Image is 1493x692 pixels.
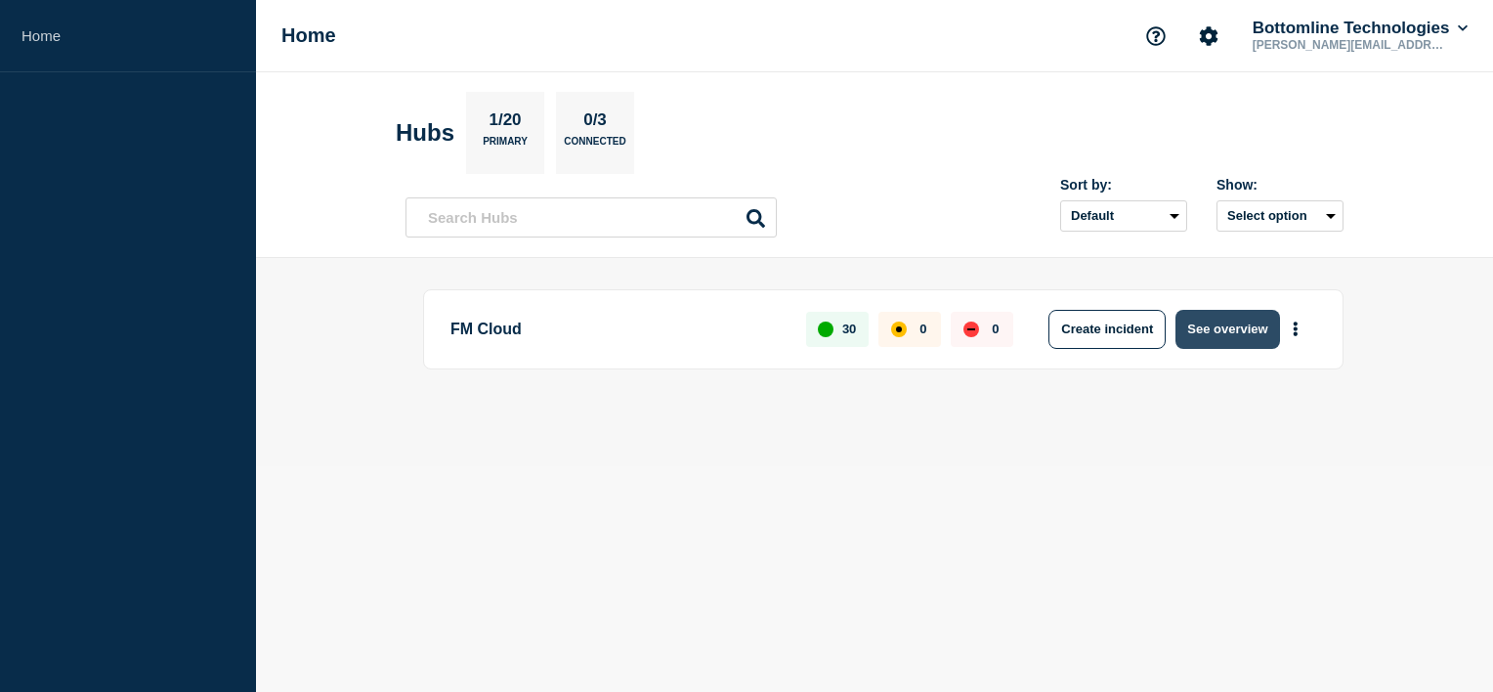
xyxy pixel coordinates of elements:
button: Create incident [1048,310,1166,349]
button: Select option [1216,200,1344,232]
p: Connected [564,136,625,156]
p: [PERSON_NAME][EMAIL_ADDRESS][DOMAIN_NAME] [1249,38,1452,52]
p: 1/20 [482,110,529,136]
input: Search Hubs [405,197,777,238]
div: down [963,322,979,337]
p: 0/3 [576,110,615,136]
div: Show: [1216,177,1344,193]
button: More actions [1283,311,1308,347]
div: up [818,322,833,337]
p: FM Cloud [450,310,784,349]
button: Account settings [1188,16,1229,57]
button: See overview [1175,310,1279,349]
button: Support [1135,16,1176,57]
select: Sort by [1060,200,1187,232]
p: 0 [919,322,926,336]
p: Primary [483,136,528,156]
h2: Hubs [396,119,454,147]
button: Bottomline Technologies [1249,19,1472,38]
p: 0 [992,322,999,336]
div: Sort by: [1060,177,1187,193]
p: 30 [842,322,856,336]
div: affected [891,322,907,337]
h1: Home [281,24,336,47]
